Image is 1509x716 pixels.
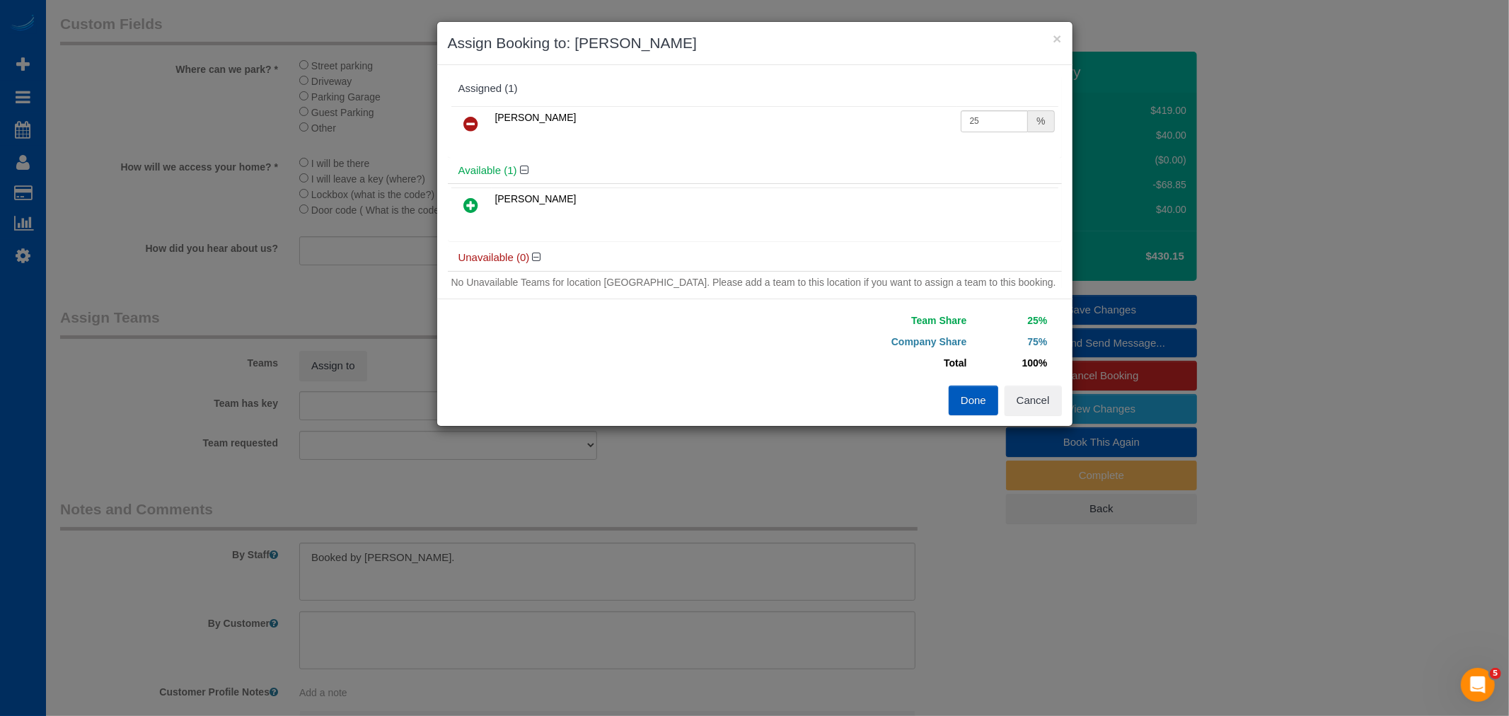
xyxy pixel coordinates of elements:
[971,331,1051,352] td: 75%
[458,165,1051,177] h4: Available (1)
[1461,668,1495,702] iframe: Intercom live chat
[458,252,1051,264] h4: Unavailable (0)
[458,83,1051,95] div: Assigned (1)
[971,310,1051,331] td: 25%
[1005,386,1062,415] button: Cancel
[765,352,971,374] td: Total
[765,310,971,331] td: Team Share
[1028,110,1054,132] div: %
[495,193,577,204] span: [PERSON_NAME]
[451,277,1056,288] span: No Unavailable Teams for location [GEOGRAPHIC_DATA]. Please add a team to this location if you wa...
[448,33,1062,54] h3: Assign Booking to: [PERSON_NAME]
[971,352,1051,374] td: 100%
[1053,31,1061,46] button: ×
[765,331,971,352] td: Company Share
[949,386,998,415] button: Done
[1490,668,1501,679] span: 5
[495,112,577,123] span: [PERSON_NAME]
